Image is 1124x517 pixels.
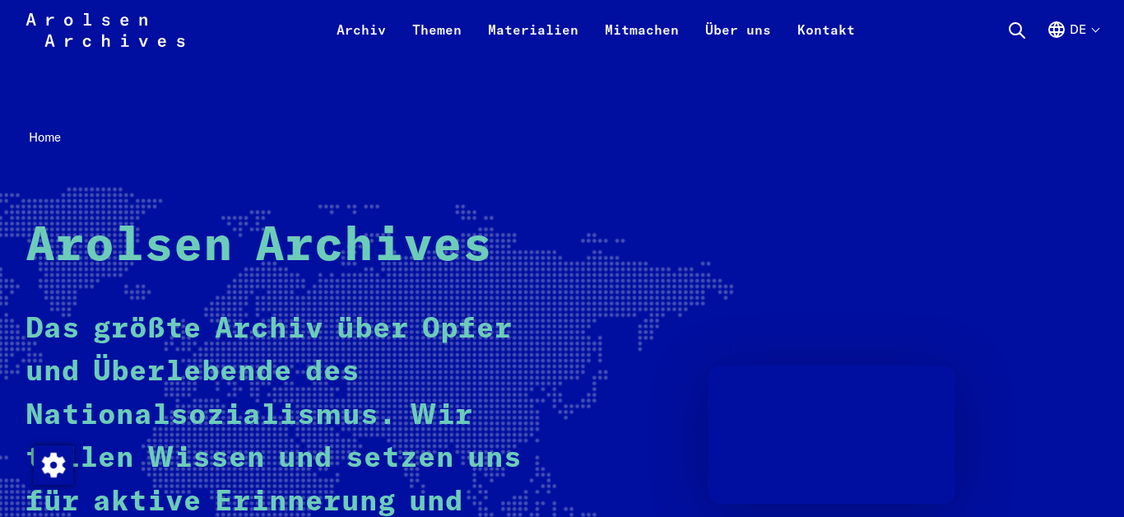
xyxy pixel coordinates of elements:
[784,20,868,59] a: Kontakt
[323,10,868,49] nav: Primär
[692,20,784,59] a: Über uns
[26,125,1098,150] nav: Breadcrumb
[399,20,475,59] a: Themen
[592,20,692,59] a: Mitmachen
[323,20,399,59] a: Archiv
[29,129,61,145] span: Home
[26,222,492,271] strong: Arolsen Archives
[34,445,73,485] img: Zustimmung ändern
[475,20,592,59] a: Materialien
[1047,20,1098,59] button: Deutsch, Sprachauswahl
[33,445,72,484] div: Zustimmung ändern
